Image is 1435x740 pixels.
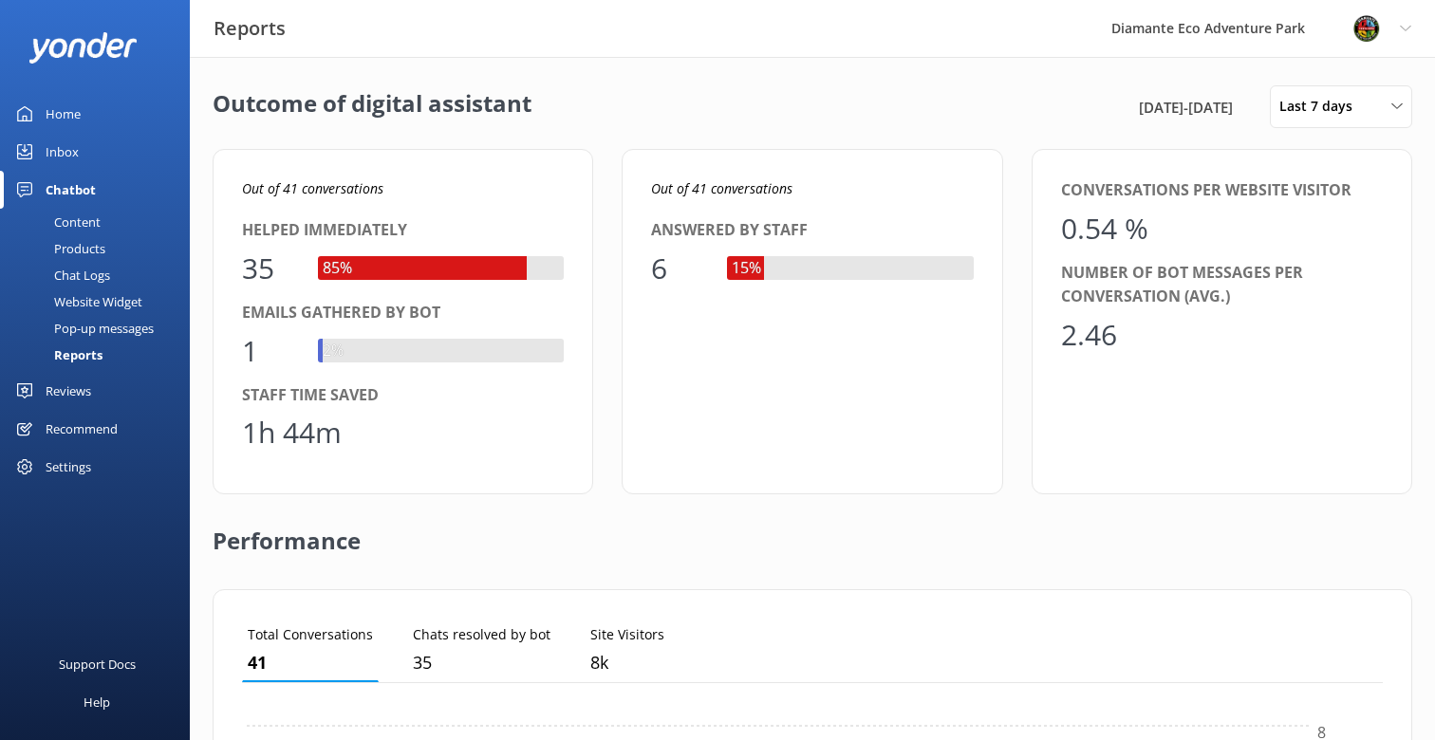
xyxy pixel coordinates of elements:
p: 35 [413,649,550,676]
div: 1 [242,328,299,374]
div: Reports [11,342,102,368]
div: Conversations per website visitor [1061,178,1383,203]
h2: Outcome of digital assistant [213,85,531,128]
a: Content [11,209,190,235]
a: Reports [11,342,190,368]
div: 6 [651,246,708,291]
span: Last 7 days [1279,96,1364,117]
div: Chat Logs [11,262,110,288]
div: Helped immediately [242,218,564,243]
img: 831-1756915225.png [1352,14,1381,43]
p: Site Visitors [590,624,664,645]
i: Out of 41 conversations [242,179,383,197]
div: Content [11,209,101,235]
div: Home [46,95,81,133]
span: [DATE] - [DATE] [1139,96,1233,119]
img: yonder-white-logo.png [28,32,138,64]
a: Pop-up messages [11,315,190,342]
h2: Performance [213,494,361,570]
div: 35 [242,246,299,291]
a: Products [11,235,190,262]
div: 85% [318,256,357,281]
div: Website Widget [11,288,142,315]
i: Out of 41 conversations [651,179,792,197]
div: Settings [46,448,91,486]
div: Products [11,235,105,262]
div: 2% [318,339,348,363]
div: Number of bot messages per conversation (avg.) [1061,261,1383,309]
div: Reviews [46,372,91,410]
p: 41 [248,649,373,676]
p: Chats resolved by bot [413,624,550,645]
div: Recommend [46,410,118,448]
div: Chatbot [46,171,96,209]
div: Support Docs [59,645,136,683]
div: Help [84,683,110,721]
div: Emails gathered by bot [242,301,564,325]
div: Inbox [46,133,79,171]
div: 0.54 % [1061,206,1148,251]
a: Chat Logs [11,262,190,288]
p: Total Conversations [248,624,373,645]
div: Answered by staff [651,218,973,243]
div: Pop-up messages [11,315,154,342]
h3: Reports [214,13,286,44]
div: Staff time saved [242,383,564,408]
div: 2.46 [1061,312,1118,358]
div: 1h 44m [242,410,342,455]
div: 15% [727,256,766,281]
a: Website Widget [11,288,190,315]
p: 7,584 [590,649,664,676]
